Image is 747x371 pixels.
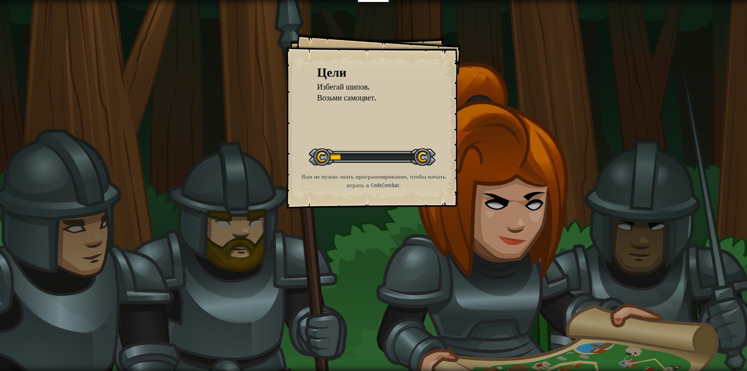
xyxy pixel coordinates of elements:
span: Избегай шипов. [317,81,370,92]
li: Возьми самоцвет. [307,92,428,104]
p: Вам не нужно знать программирование, чтобы начать играть в CodeCombat. [296,172,452,189]
div: Цели [317,63,430,81]
li: Избегай шипов. [307,81,428,93]
span: Возьми самоцвет. [317,92,376,103]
